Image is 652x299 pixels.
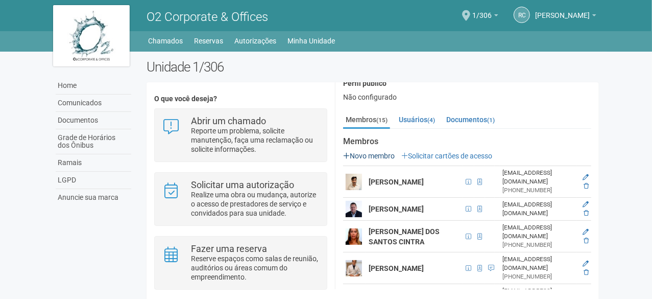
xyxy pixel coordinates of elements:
a: Editar membro [583,201,589,208]
img: user.png [346,201,362,217]
a: Novo membro [343,152,395,160]
a: Grade de Horários dos Ônibus [56,129,131,154]
a: Solicitar uma autorização Realize uma obra ou mudança, autorize o acesso de prestadores de serviç... [162,180,319,218]
span: O2 Corporate & Offices [147,10,268,24]
strong: [PERSON_NAME] [369,178,424,186]
small: (4) [427,117,435,124]
img: logo.jpg [53,5,130,66]
h4: Perfil público [343,80,591,87]
a: Documentos(1) [444,112,497,127]
span: 1/306 [472,2,492,19]
small: (1) [487,117,495,124]
a: Excluir membro [584,182,589,190]
h2: Unidade 1/306 [147,59,599,75]
a: Editar membro [583,228,589,236]
a: Excluir membro [584,237,589,244]
a: Comunicados [56,95,131,112]
a: Editar membro [583,174,589,181]
a: Abrir um chamado Reporte um problema, solicite manutenção, faça uma reclamação ou solicite inform... [162,117,319,154]
a: Autorizações [235,34,277,48]
div: [EMAIL_ADDRESS][DOMAIN_NAME] [502,255,574,272]
strong: Abrir um chamado [191,116,266,126]
div: [EMAIL_ADDRESS][DOMAIN_NAME] [502,200,574,218]
div: [EMAIL_ADDRESS][DOMAIN_NAME] [502,223,574,241]
a: LGPD [56,172,131,189]
a: Solicitar cartões de acesso [401,152,492,160]
a: RC [514,7,530,23]
a: Home [56,77,131,95]
div: [PHONE_NUMBER] [502,241,574,249]
div: [PHONE_NUMBER] [502,272,574,281]
strong: [PERSON_NAME] [369,205,424,213]
span: ROSANGELADO CARMO GUIMARAES [535,2,590,19]
p: Realize uma obra ou mudança, autorize o acesso de prestadores de serviço e convidados para sua un... [191,190,319,218]
a: Minha Unidade [288,34,335,48]
a: Editar membro [583,260,589,267]
strong: [PERSON_NAME] DOS SANTOS CINTRA [369,227,440,246]
div: Não configurado [343,93,591,102]
p: Reporte um problema, solicite manutenção, faça uma reclamação ou solicite informações. [191,126,319,154]
small: (15) [376,117,388,124]
p: Reserve espaços como salas de reunião, auditórios ou áreas comum do empreendimento. [191,254,319,282]
a: Documentos [56,112,131,129]
strong: Solicitar uma autorização [191,179,294,190]
a: Fazer uma reserva Reserve espaços como salas de reunião, auditórios ou áreas comum do empreendime... [162,244,319,282]
img: user.png [346,228,362,245]
strong: Fazer uma reserva [191,243,267,254]
a: Anuncie sua marca [56,189,131,206]
img: user.png [346,174,362,190]
div: [PHONE_NUMBER] [502,186,574,195]
h4: O que você deseja? [154,95,327,103]
strong: [PERSON_NAME] [369,264,424,272]
a: Usuários(4) [396,112,438,127]
a: 1/306 [472,13,498,21]
a: Ramais [56,154,131,172]
img: user.png [346,260,362,277]
a: [PERSON_NAME] [535,13,596,21]
strong: Membros [343,137,591,146]
a: Excluir membro [584,269,589,276]
a: Excluir membro [584,210,589,217]
a: Chamados [149,34,183,48]
div: [EMAIL_ADDRESS][DOMAIN_NAME] [502,169,574,186]
a: Reservas [195,34,224,48]
a: Membros(15) [343,112,390,129]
